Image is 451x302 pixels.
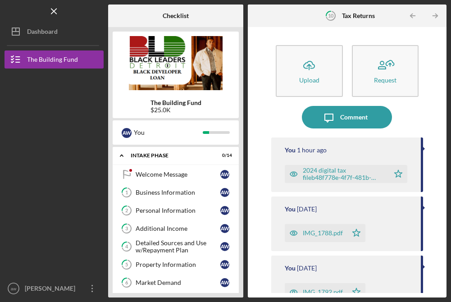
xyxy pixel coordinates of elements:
div: IMG_1788.pdf [303,229,343,237]
tspan: 6 [125,280,128,286]
tspan: 1 [125,190,128,196]
div: You [285,146,296,154]
div: a w [220,278,229,287]
div: a w [220,206,229,215]
div: 0 / 14 [216,153,232,158]
a: 2Personal Informationaw [117,201,234,220]
text: aw [11,286,16,291]
button: aw[PERSON_NAME] [5,279,104,297]
div: Intake Phase [131,153,210,158]
div: Market Demand [136,279,220,286]
tspan: 4 [125,244,128,250]
button: Dashboard [5,23,104,41]
tspan: 5 [125,262,128,268]
div: a w [220,170,229,179]
div: Property Information [136,261,220,268]
tspan: 2 [125,208,128,214]
b: Tax Returns [342,12,375,19]
button: Request [352,45,419,97]
tspan: 10 [328,13,334,18]
a: Welcome Messageaw [117,165,234,183]
div: a w [220,188,229,197]
button: 2024 digital tax fileb48f778e-4f7f-481b-afdb-06da5be9a8b4.pdf [285,165,407,183]
div: Request [374,77,396,83]
div: Dashboard [27,23,58,43]
div: Detailed Sources and Use w/Repayment Plan [136,239,220,254]
div: $25.0K [150,106,201,114]
div: You [134,125,203,140]
button: IMG_1792.pdf [285,283,365,301]
div: The Building Fund [27,50,78,71]
b: The Building Fund [150,99,201,106]
div: 2024 digital tax fileb48f778e-4f7f-481b-afdb-06da5be9a8b4.pdf [303,167,385,181]
div: Welcome Message [136,171,220,178]
a: 4Detailed Sources and Use w/Repayment Planaw [117,238,234,256]
a: 6Market Demandaw [117,274,234,292]
div: a w [220,260,229,269]
div: Comment [340,106,368,128]
time: 2025-08-14 15:15 [297,265,317,272]
div: Business Information [136,189,220,196]
div: IMG_1792.pdf [303,288,343,296]
a: 5Property Informationaw [117,256,234,274]
img: Product logo [113,36,239,90]
div: Additional Income [136,225,220,232]
a: 1Business Informationaw [117,183,234,201]
div: Personal Information [136,207,220,214]
button: The Building Fund [5,50,104,69]
button: Comment [302,106,392,128]
div: a w [122,128,132,138]
time: 2025-08-14 15:16 [297,206,317,213]
div: Upload [299,77,319,83]
button: IMG_1788.pdf [285,224,365,242]
div: You [285,265,296,272]
div: a w [220,242,229,251]
a: 3Additional Incomeaw [117,220,234,238]
button: Upload [276,45,342,97]
tspan: 3 [125,226,128,232]
div: [PERSON_NAME] [23,279,81,300]
b: Checklist [163,12,189,19]
div: a w [220,224,229,233]
time: 2025-08-27 21:11 [297,146,327,154]
div: You [285,206,296,213]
